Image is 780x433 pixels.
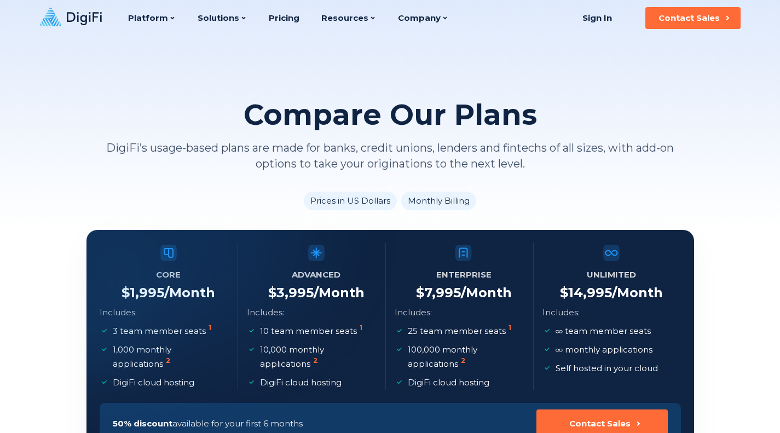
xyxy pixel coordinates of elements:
h5: Enterprise [436,267,492,282]
p: 100,000 monthly applications [408,343,522,371]
span: /Month [612,285,663,301]
span: 50% discount [113,418,172,429]
sup: 2 [461,356,466,365]
p: Includes: [395,305,432,320]
p: 25 team member seats [408,324,513,338]
h4: $ 14,995 [560,285,663,301]
a: Sign In [569,7,626,29]
h5: Unlimited [587,267,636,282]
sup: 2 [313,356,318,365]
span: /Month [314,285,365,301]
p: DigiFi cloud hosting [408,376,489,390]
p: 10 team member seats [260,324,365,338]
p: team member seats [556,324,651,338]
button: Contact Sales [645,7,741,29]
sup: 1 [360,324,362,332]
li: Monthly Billing [401,192,476,210]
p: Includes: [542,305,580,320]
p: DigiFi cloud hosting [113,376,194,390]
p: Self hosted in your cloud [556,361,658,376]
li: Prices in US Dollars [304,192,397,210]
p: 1,000 monthly applications [113,343,227,371]
p: DigiFi’s usage-based plans are made for banks, credit unions, lenders and fintechs of all sizes, ... [86,140,694,172]
h2: Compare Our Plans [244,99,537,131]
sup: 1 [209,324,211,332]
p: 10,000 monthly applications [260,343,374,371]
sup: 1 [509,324,511,332]
span: /Month [461,285,512,301]
div: Contact Sales [658,13,720,24]
h4: $ 7,995 [416,285,512,301]
p: DigiFi cloud hosting [260,376,342,390]
div: Contact Sales [569,418,631,429]
h4: $ 3,995 [268,285,365,301]
h5: Advanced [292,267,340,282]
sup: 2 [166,356,171,365]
p: monthly applications [556,343,652,357]
p: available for your first 6 months [113,417,303,431]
